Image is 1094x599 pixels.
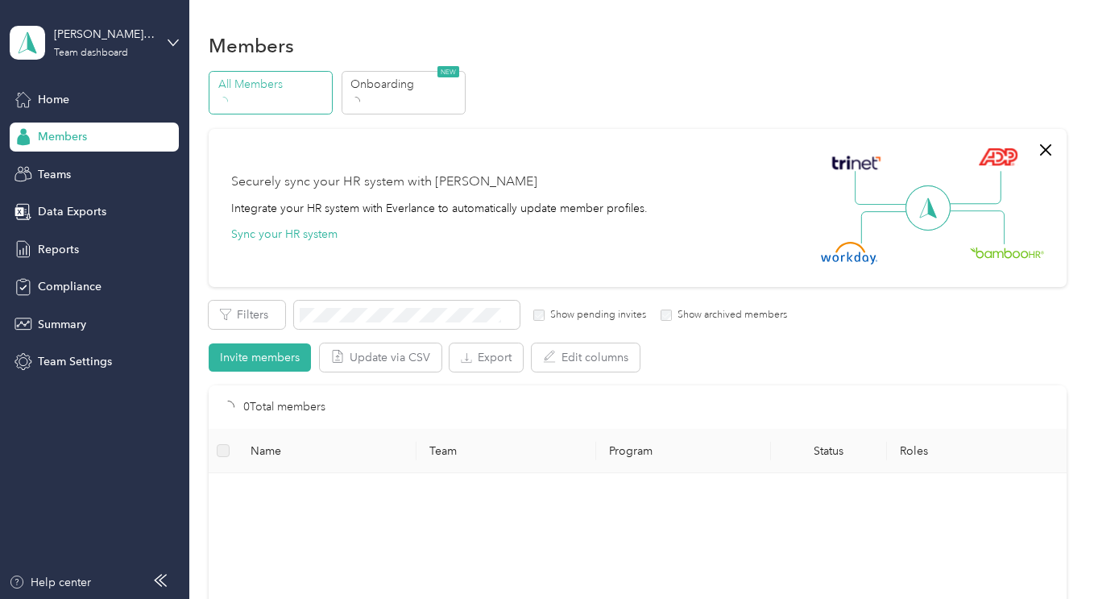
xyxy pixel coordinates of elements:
label: Show pending invites [545,308,646,322]
span: Summary [38,316,86,333]
p: All Members [218,76,328,93]
span: Team Settings [38,353,112,370]
img: Workday [821,242,877,264]
div: Integrate your HR system with Everlance to automatically update member profiles. [231,200,648,217]
span: Reports [38,241,79,258]
div: Securely sync your HR system with [PERSON_NAME] [231,173,537,192]
th: Name [238,429,416,473]
span: Teams [38,166,71,183]
button: Edit columns [532,343,640,372]
img: Trinet [828,152,885,174]
span: NEW [437,66,459,77]
img: Line Left Up [855,171,911,206]
p: 0 Total members [243,398,325,416]
div: [PERSON_NAME]'s Team [54,26,155,43]
th: Status [771,429,888,473]
span: Home [38,91,69,108]
img: Line Right Down [948,210,1005,245]
img: BambooHR [970,247,1044,258]
th: Program [596,429,771,473]
button: Export [450,343,523,372]
span: Data Exports [38,203,106,220]
button: Help center [9,574,91,591]
iframe: Everlance-gr Chat Button Frame [1004,509,1094,599]
img: ADP [978,148,1017,166]
span: Compliance [38,278,102,295]
button: Sync your HR system [231,226,338,243]
label: Show archived members [672,308,787,322]
button: Filters [209,301,285,329]
button: Invite members [209,343,311,372]
div: Team dashboard [54,48,128,58]
th: Roles [887,429,1066,473]
button: Update via CSV [320,343,441,372]
img: Line Left Down [860,210,917,243]
p: Onboarding [350,76,460,93]
img: Line Right Up [945,171,1001,205]
span: Name [251,444,404,458]
th: Team [416,429,595,473]
span: Members [38,128,87,145]
h1: Members [209,37,294,54]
